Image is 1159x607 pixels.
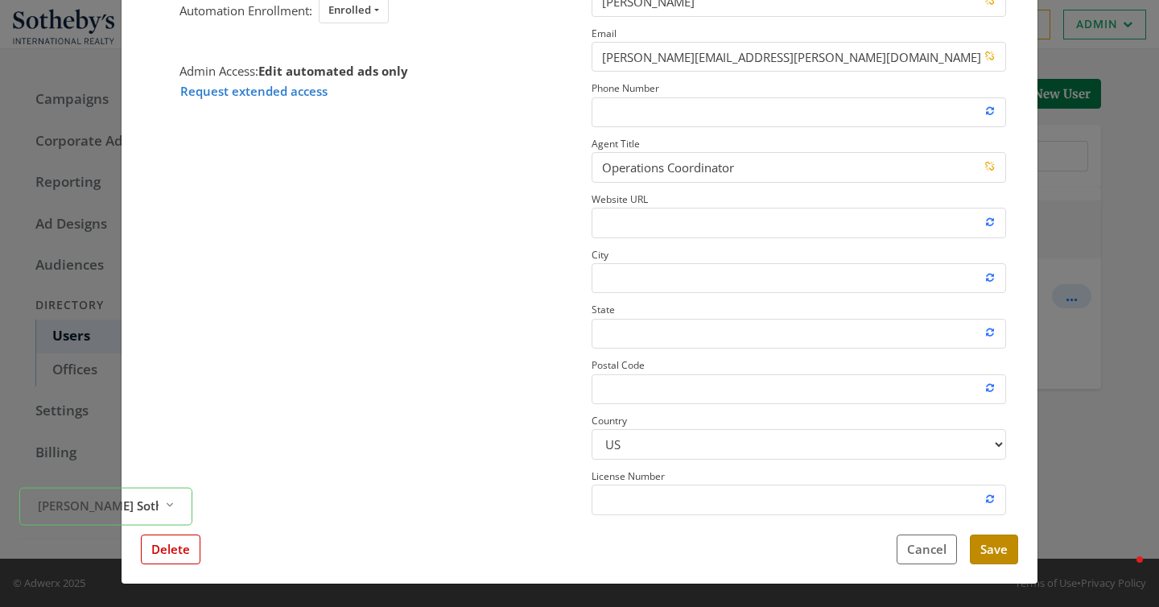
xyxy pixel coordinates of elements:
[179,81,328,101] button: Request extended access
[897,535,957,564] button: Cancel
[592,81,659,95] small: Phone Number
[592,192,648,206] small: Website URL
[592,374,1006,404] input: Postal Code
[38,496,159,514] span: [PERSON_NAME] Sotheby's International Realty
[592,485,1006,514] input: License Number
[258,63,408,79] strong: Edit automated ads only
[592,414,627,427] small: Country
[592,152,1006,182] input: Agent Title
[1104,552,1143,591] iframe: Intercom live chat
[141,535,200,564] button: Delete
[592,303,615,316] small: State
[179,63,408,79] span: Admin Access:
[592,248,608,262] small: City
[592,469,665,483] small: License Number
[592,263,1006,293] input: City
[592,42,1006,72] input: Email
[592,358,645,372] small: Postal Code
[592,97,1006,127] input: Phone Number
[970,535,1018,564] button: Save
[179,2,312,19] span: Automation Enrollment:
[592,319,1006,349] input: State
[592,137,640,151] small: Agent Title
[592,208,1006,237] input: Website URL
[592,27,617,40] small: Email
[592,429,1006,459] select: Country
[19,488,192,526] button: [PERSON_NAME] Sotheby's International Realty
